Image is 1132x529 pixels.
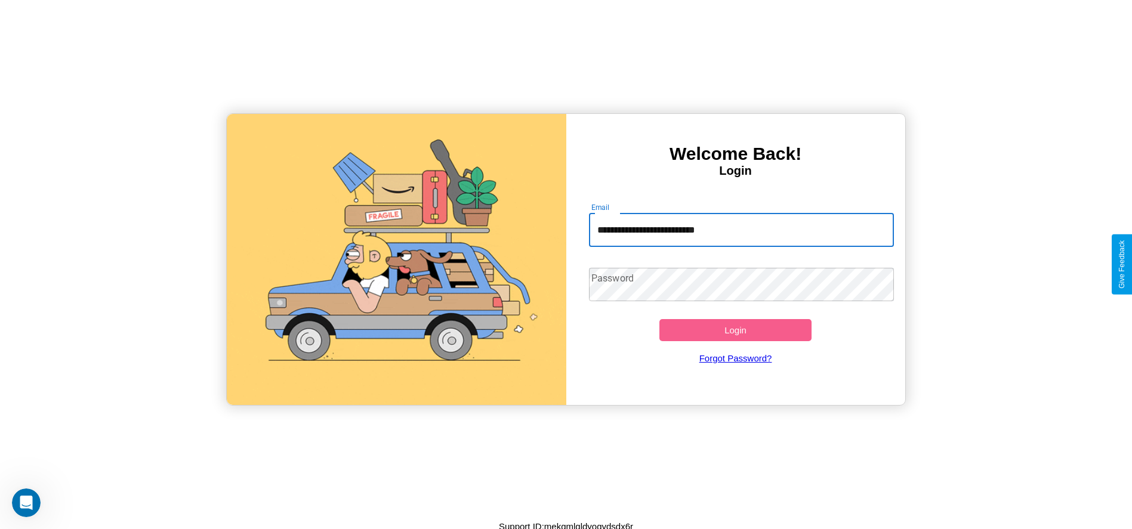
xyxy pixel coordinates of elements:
h4: Login [566,164,905,178]
label: Email [591,202,610,212]
div: Give Feedback [1118,240,1126,289]
button: Login [659,319,812,341]
iframe: Intercom live chat [12,488,41,517]
a: Forgot Password? [583,341,888,375]
h3: Welcome Back! [566,144,905,164]
img: gif [227,114,566,405]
